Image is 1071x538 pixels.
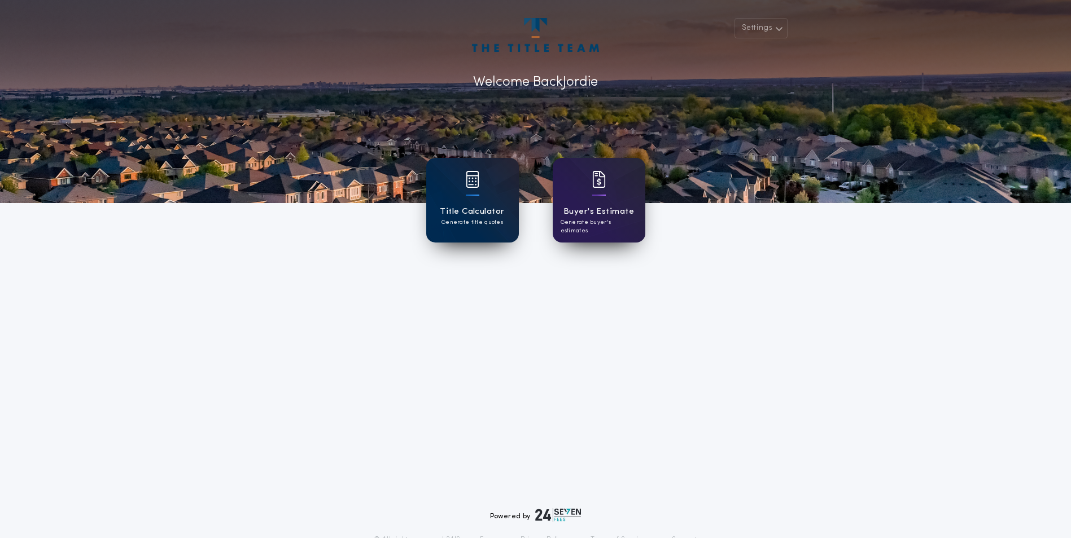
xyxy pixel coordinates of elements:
img: logo [535,508,582,522]
div: Powered by [490,508,582,522]
img: card icon [592,171,606,188]
h1: Buyer's Estimate [563,205,634,218]
p: Generate title quotes [441,218,503,227]
p: Welcome Back Jordie [473,72,598,92]
p: Generate buyer's estimates [561,218,637,235]
img: card icon [466,171,479,188]
a: card iconTitle CalculatorGenerate title quotes [426,158,519,242]
img: account-logo [472,18,598,52]
button: Settings [735,18,788,38]
h1: Title Calculator [440,205,504,218]
a: card iconBuyer's EstimateGenerate buyer's estimates [553,158,645,242]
